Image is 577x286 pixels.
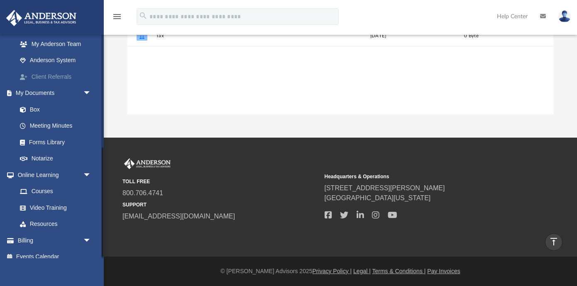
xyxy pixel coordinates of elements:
[313,268,352,274] a: Privacy Policy |
[325,194,431,201] a: [GEOGRAPHIC_DATA][US_STATE]
[306,32,451,40] div: [DATE]
[83,167,100,184] span: arrow_drop_down
[104,267,577,276] div: © [PERSON_NAME] Advisors 2025
[6,249,104,265] a: Events Calendar
[122,158,172,169] img: Anderson Advisors Platinum Portal
[12,36,100,52] a: My Anderson Team
[558,10,571,22] img: User Pic
[6,232,104,249] a: Billingarrow_drop_down
[549,237,559,247] i: vertical_align_top
[83,85,100,102] span: arrow_drop_down
[122,201,319,208] small: SUPPORT
[325,173,521,180] small: Headquarters & Operations
[427,268,460,274] a: Pay Invoices
[6,85,100,102] a: My Documentsarrow_drop_down
[112,16,122,22] a: menu
[112,12,122,22] i: menu
[464,34,479,38] span: 0 Byte
[139,11,148,20] i: search
[4,10,79,26] img: Anderson Advisors Platinum Portal
[372,268,426,274] a: Terms & Conditions |
[122,189,163,196] a: 800.706.4741
[6,167,100,183] a: Online Learningarrow_drop_down
[12,150,100,167] a: Notarize
[122,178,319,185] small: TOLL FREE
[12,52,104,69] a: Anderson System
[83,232,100,249] span: arrow_drop_down
[12,68,104,85] a: Client Referrals
[545,233,562,251] a: vertical_align_top
[122,213,235,220] a: [EMAIL_ADDRESS][DOMAIN_NAME]
[12,216,100,233] a: Resources
[353,268,371,274] a: Legal |
[12,101,95,118] a: Box
[12,118,100,134] a: Meeting Minutes
[12,199,95,216] a: Video Training
[325,184,445,191] a: [STREET_ADDRESS][PERSON_NAME]
[12,183,100,200] a: Courses
[156,34,302,39] button: Tax
[12,134,95,150] a: Forms Library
